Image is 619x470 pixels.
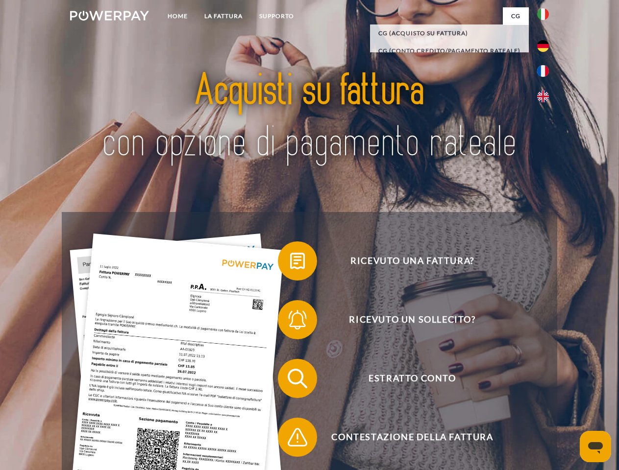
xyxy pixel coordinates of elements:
[292,359,532,398] span: Estratto conto
[251,7,302,25] a: Supporto
[537,8,549,20] img: it
[159,7,196,25] a: Home
[580,431,611,462] iframe: Pulsante per aprire la finestra di messaggistica
[503,7,529,25] a: CG
[537,91,549,102] img: en
[196,7,251,25] a: LA FATTURA
[285,425,310,449] img: qb_warning.svg
[285,307,310,332] img: qb_bell.svg
[278,418,533,457] button: Contestazione della fattura
[537,40,549,52] img: de
[94,47,525,188] img: title-powerpay_it.svg
[537,65,549,77] img: fr
[285,249,310,273] img: qb_bill.svg
[278,241,533,281] button: Ricevuto una fattura?
[292,418,532,457] span: Contestazione della fattura
[278,300,533,339] button: Ricevuto un sollecito?
[292,300,532,339] span: Ricevuto un sollecito?
[292,241,532,281] span: Ricevuto una fattura?
[370,42,529,60] a: CG (Conto Credito/Pagamento rateale)
[285,366,310,391] img: qb_search.svg
[370,24,529,42] a: CG (Acquisto su fattura)
[70,11,149,21] img: logo-powerpay-white.svg
[278,359,533,398] button: Estratto conto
